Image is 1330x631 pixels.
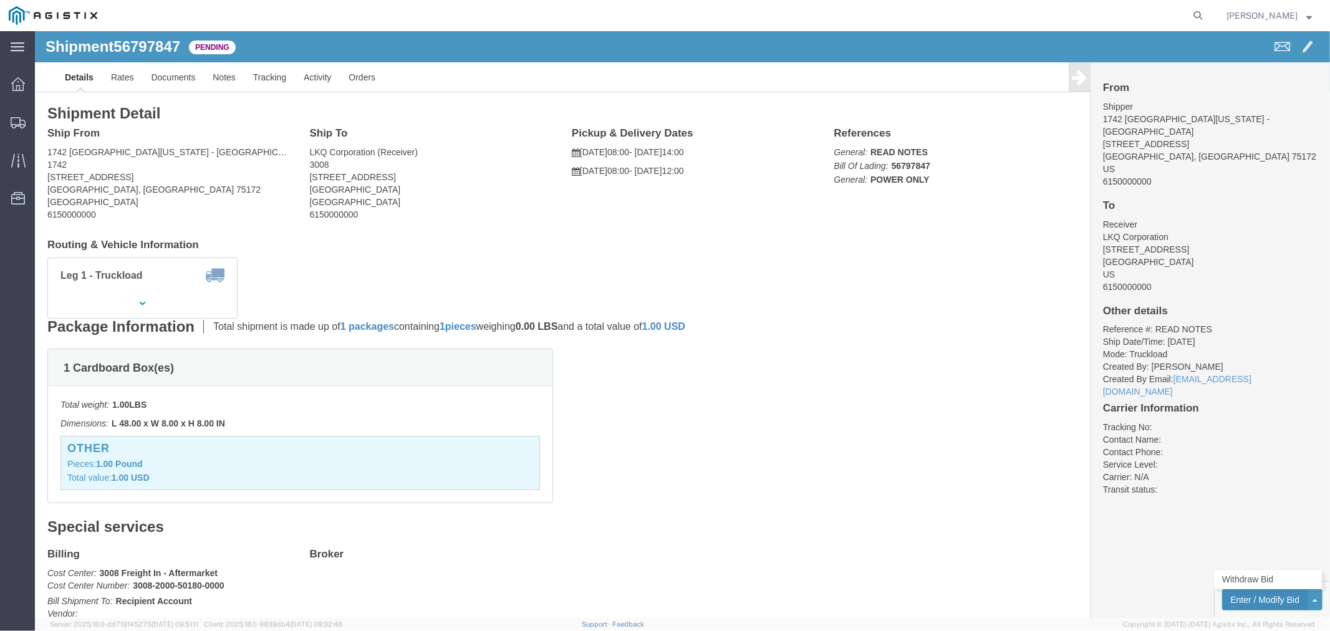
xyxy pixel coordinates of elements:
[1226,8,1313,23] button: [PERSON_NAME]
[1226,9,1298,22] span: Andy Schwimmer
[152,620,198,628] span: [DATE] 09:51:11
[204,620,342,628] span: Client: 2025.18.0-9839db4
[612,620,644,628] a: Feedback
[35,31,1330,618] iframe: FS Legacy Container
[9,6,97,25] img: logo
[582,620,613,628] a: Support
[50,620,198,628] span: Server: 2025.18.0-dd719145275
[1123,619,1315,630] span: Copyright © [DATE]-[DATE] Agistix Inc., All Rights Reserved
[290,620,342,628] span: [DATE] 09:32:48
